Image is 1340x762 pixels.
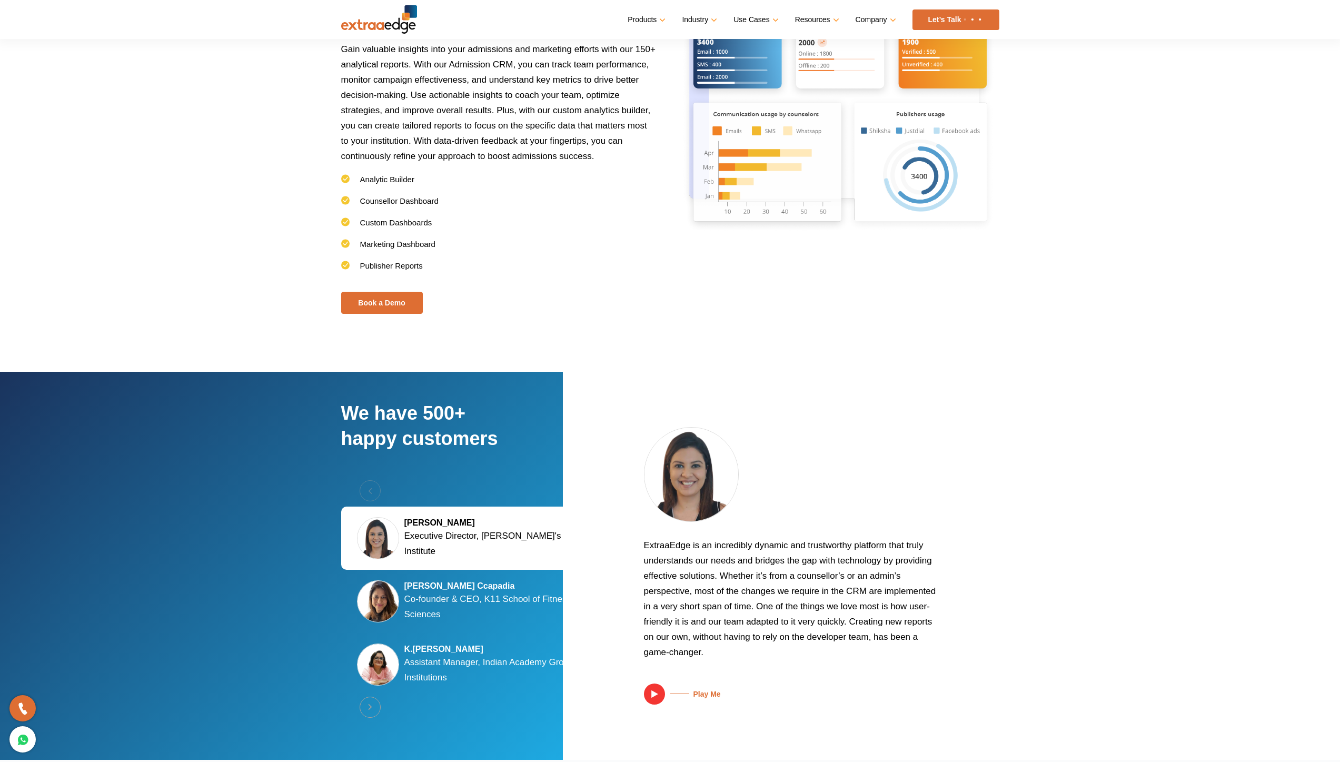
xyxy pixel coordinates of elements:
img: play.svg [644,684,665,705]
h5: [PERSON_NAME] [404,518,594,528]
span: Analytic Builder [360,175,414,184]
button: Next [360,697,381,718]
a: Company [856,12,894,27]
p: Executive Director, [PERSON_NAME]'s Institute [404,528,594,559]
span: Marketing Dashboard [360,240,435,249]
a: Book a Demo [341,292,423,314]
p: Co-founder & CEO, K11 School of Fitness Sciences [404,591,594,622]
h5: Play Me [665,690,721,699]
p: Assistant Manager, Indian Academy Group of Institutions [404,655,594,685]
a: Use Cases [733,12,776,27]
p: ExtraaEdge is an incredibly dynamic and trustworthy platform that truly understands our needs and... [644,538,944,668]
span: Counsellor Dashboard [360,196,439,205]
a: Let’s Talk [912,9,999,30]
span: Gain valuable insights into your admissions and marketing efforts with our 150+ analytical report... [341,44,656,161]
a: Products [628,12,663,27]
a: Industry [682,12,715,27]
span: Custom Dashboards [360,218,432,227]
h2: We have 500+ happy customers [341,401,610,480]
span: Publisher Reports [360,261,423,270]
h5: K.[PERSON_NAME] [404,644,594,655]
a: Resources [795,12,837,27]
h5: [PERSON_NAME] Ccapadia [404,581,594,591]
